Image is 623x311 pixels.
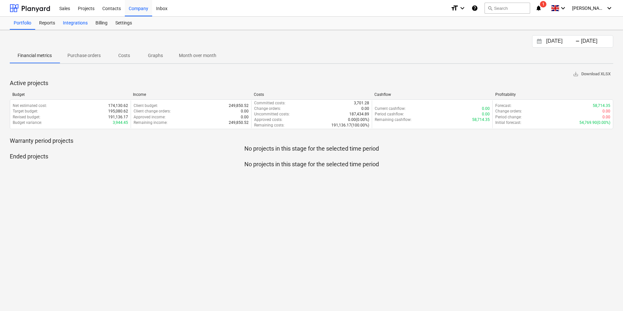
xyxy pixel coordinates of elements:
[108,109,128,114] p: 195,080.62
[229,120,249,126] p: 249,850.52
[18,52,52,59] p: Financial metrics
[10,17,35,30] a: Portfolio
[148,52,163,59] p: Graphs
[451,4,458,12] i: format_size
[487,6,493,11] span: search
[482,111,490,117] p: 0.00
[59,17,92,30] a: Integrations
[575,39,580,43] div: -
[579,120,610,126] p: 54,769.90 ( 0.00% )
[375,111,404,117] p: Period cashflow :
[254,117,283,123] p: Approved costs :
[570,69,613,79] button: Download XLSX
[13,120,42,126] p: Budget variance :
[471,4,478,12] i: Knowledge base
[254,100,285,106] p: Committed costs :
[111,17,136,30] a: Settings
[13,103,47,109] p: Net estimated cost :
[331,123,369,128] p: 191,136.17 ( 100.00% )
[254,106,281,111] p: Change orders :
[116,52,132,59] p: Costs
[354,100,369,106] p: 3,701.28
[179,52,216,59] p: Month over month
[458,4,466,12] i: keyboard_arrow_down
[92,17,111,30] a: Billing
[495,114,522,120] p: Period change :
[241,109,249,114] p: 0.00
[348,117,369,123] p: 0.00 ( 0.00% )
[113,120,128,126] p: 3,944.45
[229,103,249,109] p: 249,850.52
[540,1,546,7] span: 1
[495,109,522,114] p: Change orders :
[10,137,613,145] p: Warranty period projects
[10,145,613,153] p: No projects in this stage for the selected time period
[472,117,490,123] p: 58,714.35
[12,92,128,97] div: Budget
[241,114,249,120] p: 0.00
[573,70,611,78] span: Download XLSX
[35,17,59,30] a: Reports
[10,153,613,160] p: Ended projects
[485,3,530,14] button: Search
[134,114,166,120] p: Approved income :
[559,4,567,12] i: keyboard_arrow_down
[482,106,490,111] p: 0.00
[495,103,512,109] p: Forecast :
[545,37,578,46] input: Start Date
[13,114,40,120] p: Revised budget :
[593,103,610,109] p: 58,714.35
[10,79,613,87] p: Active projects
[134,120,167,126] p: Remaining income :
[374,92,490,97] div: Cashflow
[534,38,545,45] button: Interact with the calendar and add the check-in date for your trip.
[375,106,406,111] p: Current cashflow :
[602,114,610,120] p: 0.00
[349,111,369,117] p: 187,434.89
[535,4,542,12] i: notifications
[375,117,412,123] p: Remaining cashflow :
[602,109,610,114] p: 0.00
[108,103,128,109] p: 174,130.62
[580,37,613,46] input: End Date
[67,52,101,59] p: Purchase orders
[254,123,284,128] p: Remaining costs :
[134,103,158,109] p: Client budget :
[13,109,38,114] p: Target budget :
[134,109,171,114] p: Client change orders :
[495,120,521,126] p: Initial forecast :
[10,160,613,168] p: No projects in this stage for the selected time period
[254,111,290,117] p: Uncommitted costs :
[605,4,613,12] i: keyboard_arrow_down
[361,106,369,111] p: 0.00
[495,92,611,97] div: Profitability
[254,92,369,97] div: Costs
[573,71,579,77] span: save_alt
[572,6,605,11] span: [PERSON_NAME]
[133,92,248,97] div: Income
[108,114,128,120] p: 191,136.17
